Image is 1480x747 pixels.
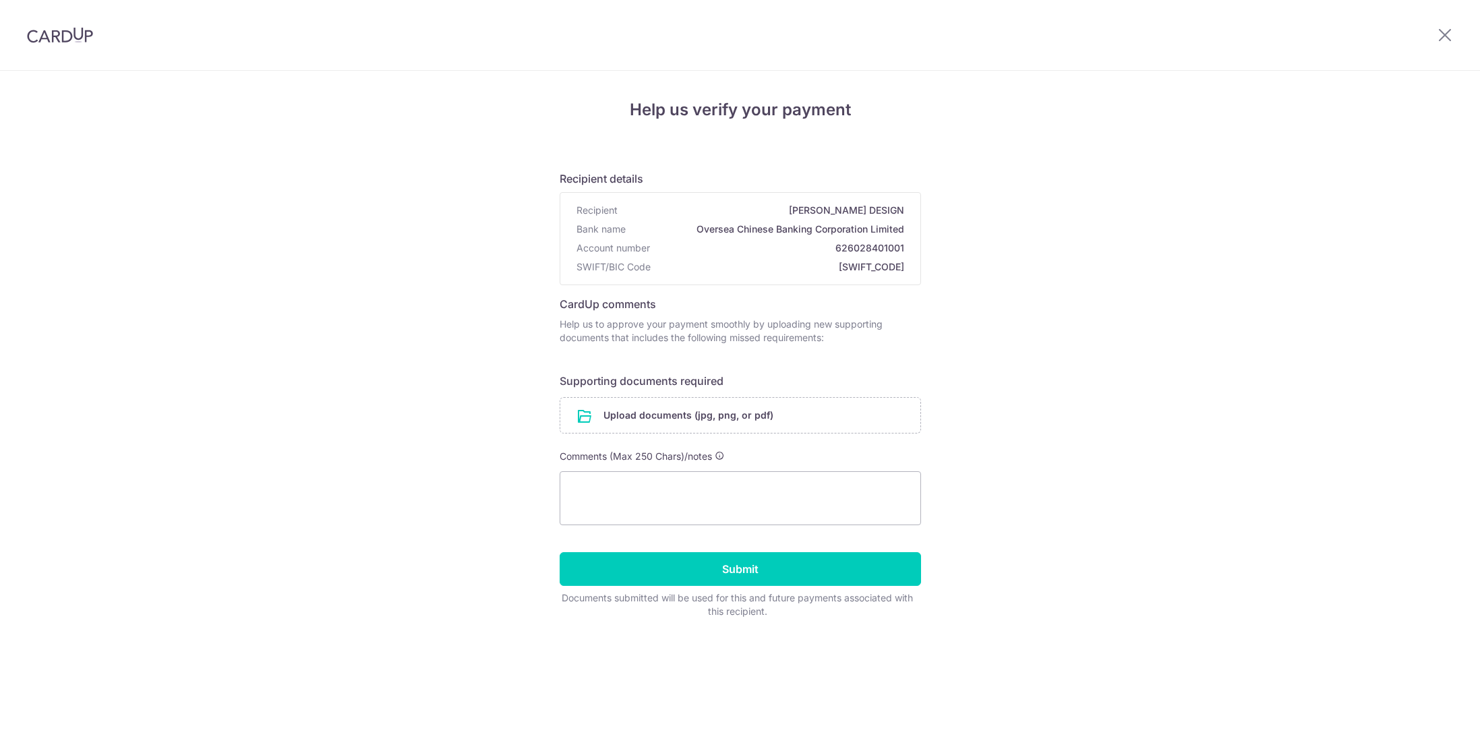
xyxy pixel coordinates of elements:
[655,241,904,255] span: 626028401001
[576,204,618,217] span: Recipient
[576,260,651,274] span: SWIFT/BIC Code
[576,222,626,236] span: Bank name
[560,552,921,586] input: Submit
[560,373,921,389] h6: Supporting documents required
[560,171,921,187] h6: Recipient details
[560,98,921,122] h4: Help us verify your payment
[560,318,921,345] p: Help us to approve your payment smoothly by uploading new supporting documents that includes the ...
[560,296,921,312] h6: CardUp comments
[1394,707,1467,740] iframe: Opens a widget where you can find more information
[27,27,93,43] img: CardUp
[576,241,650,255] span: Account number
[560,591,916,618] div: Documents submitted will be used for this and future payments associated with this recipient.
[623,204,904,217] span: [PERSON_NAME] DESIGN
[560,397,921,434] div: Upload documents (jpg, png, or pdf)
[631,222,904,236] span: Oversea Chinese Banking Corporation Limited
[560,450,712,462] span: Comments (Max 250 Chars)/notes
[656,260,904,274] span: [SWIFT_CODE]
